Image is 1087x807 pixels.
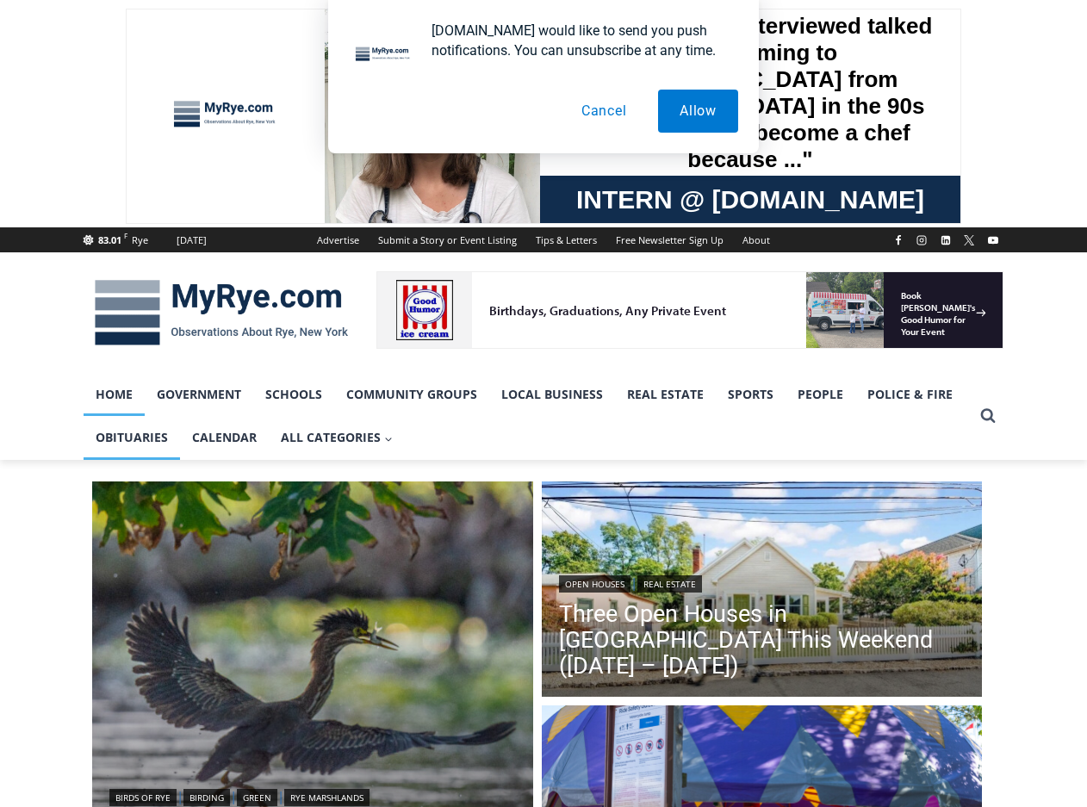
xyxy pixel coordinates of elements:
[180,416,269,459] a: Calendar
[124,231,127,240] span: F
[525,18,599,66] h4: Book [PERSON_NAME]'s Good Humor for Your Event
[786,373,855,416] a: People
[113,31,425,47] div: Birthdays, Graduations, Any Private Event
[369,227,526,252] a: Submit a Story or Event Listing
[269,416,405,459] button: Child menu of All Categories
[109,789,177,806] a: Birds of Rye
[5,177,169,243] span: Open Tues. - Sun. [PHONE_NUMBER]
[253,373,334,416] a: Schools
[84,268,359,357] img: MyRye.com
[559,601,966,679] a: Three Open Houses in [GEOGRAPHIC_DATA] This Weekend ([DATE] – [DATE])
[606,227,733,252] a: Free Newsletter Sign Up
[435,1,814,167] div: "The first chef I interviewed talked about coming to [GEOGRAPHIC_DATA] from [GEOGRAPHIC_DATA] in ...
[132,233,148,248] div: Rye
[177,233,207,248] div: [DATE]
[414,167,835,214] a: Intern @ [DOMAIN_NAME]
[559,575,630,593] a: Open Houses
[450,171,798,210] span: Intern @ [DOMAIN_NAME]
[559,572,966,593] div: |
[84,416,180,459] a: Obituaries
[84,373,972,460] nav: Primary Navigation
[307,227,369,252] a: Advertise
[855,373,965,416] a: Police & Fire
[489,373,615,416] a: Local Business
[935,230,956,251] a: Linkedin
[334,373,489,416] a: Community Groups
[983,230,1003,251] a: YouTube
[733,227,780,252] a: About
[349,21,418,90] img: notification icon
[307,227,780,252] nav: Secondary Navigation
[237,789,277,806] a: Green
[98,233,121,246] span: 83.01
[526,227,606,252] a: Tips & Letters
[911,230,932,251] a: Instagram
[615,373,716,416] a: Real Estate
[972,400,1003,431] button: View Search Form
[637,575,702,593] a: Real Estate
[959,230,979,251] a: X
[284,789,370,806] a: Rye Marshlands
[542,481,983,702] a: Read More Three Open Houses in Rye This Weekend (August 16 – 17)
[542,481,983,702] img: 32 Ridgeland Terrace, Rye
[418,21,738,60] div: [DOMAIN_NAME] would like to send you push notifications. You can unsubscribe at any time.
[183,789,230,806] a: Birding
[658,90,738,133] button: Allow
[177,108,253,206] div: "clearly one of the favorites in the [GEOGRAPHIC_DATA] neighborhood"
[888,230,909,251] a: Facebook
[1,173,173,214] a: Open Tues. - Sun. [PHONE_NUMBER]
[560,90,649,133] button: Cancel
[109,785,516,806] div: | | |
[512,5,622,78] a: Book [PERSON_NAME]'s Good Humor for Your Event
[145,373,253,416] a: Government
[716,373,786,416] a: Sports
[84,373,145,416] a: Home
